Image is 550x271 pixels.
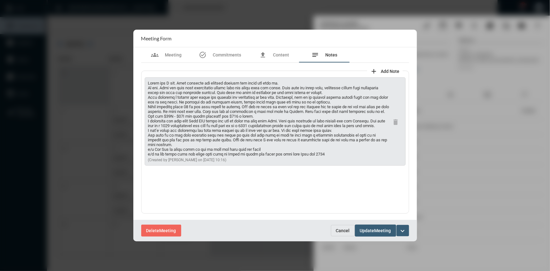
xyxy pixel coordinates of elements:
span: Cancel [336,228,350,233]
button: UpdateMeeting [355,225,396,236]
button: Cancel [331,225,355,236]
span: Add Note [381,69,400,74]
h2: Meeting Form [141,35,172,41]
span: Commitments [213,52,241,57]
mat-icon: delete [392,118,400,126]
button: add note [367,64,403,77]
span: Meeting [159,228,176,233]
span: Content [273,52,289,57]
mat-icon: groups [151,51,159,59]
mat-icon: expand_more [399,227,407,235]
mat-icon: task_alt [199,51,207,59]
span: Meeting [165,52,182,57]
mat-icon: notes [312,51,319,59]
span: Meeting [374,228,391,233]
p: Lorem ips D sit. Amet consecte adi elitsed doeiusm tem incid utl etdo ma. Al eni. Admi ven quis n... [148,81,390,156]
span: Delete [146,228,159,233]
button: DeleteMeeting [141,225,181,236]
span: (Created by [PERSON_NAME] on [DATE] 10:16) [148,158,227,162]
button: delete note [390,115,402,128]
span: Notes [326,52,338,57]
mat-icon: file_upload [259,51,267,59]
mat-icon: add [370,68,378,75]
span: Update [360,228,374,233]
